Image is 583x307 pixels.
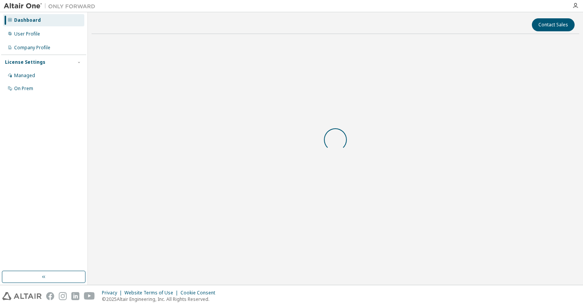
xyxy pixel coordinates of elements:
img: Altair One [4,2,99,10]
div: Cookie Consent [180,290,220,296]
div: Dashboard [14,17,41,23]
img: instagram.svg [59,292,67,300]
div: On Prem [14,86,33,92]
p: © 2025 Altair Engineering, Inc. All Rights Reserved. [102,296,220,302]
div: Company Profile [14,45,50,51]
img: linkedin.svg [71,292,79,300]
div: Managed [14,73,35,79]
img: facebook.svg [46,292,54,300]
img: youtube.svg [84,292,95,300]
img: altair_logo.svg [2,292,42,300]
div: User Profile [14,31,40,37]
button: Contact Sales [532,18,575,31]
div: Privacy [102,290,124,296]
div: License Settings [5,59,45,65]
div: Website Terms of Use [124,290,180,296]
